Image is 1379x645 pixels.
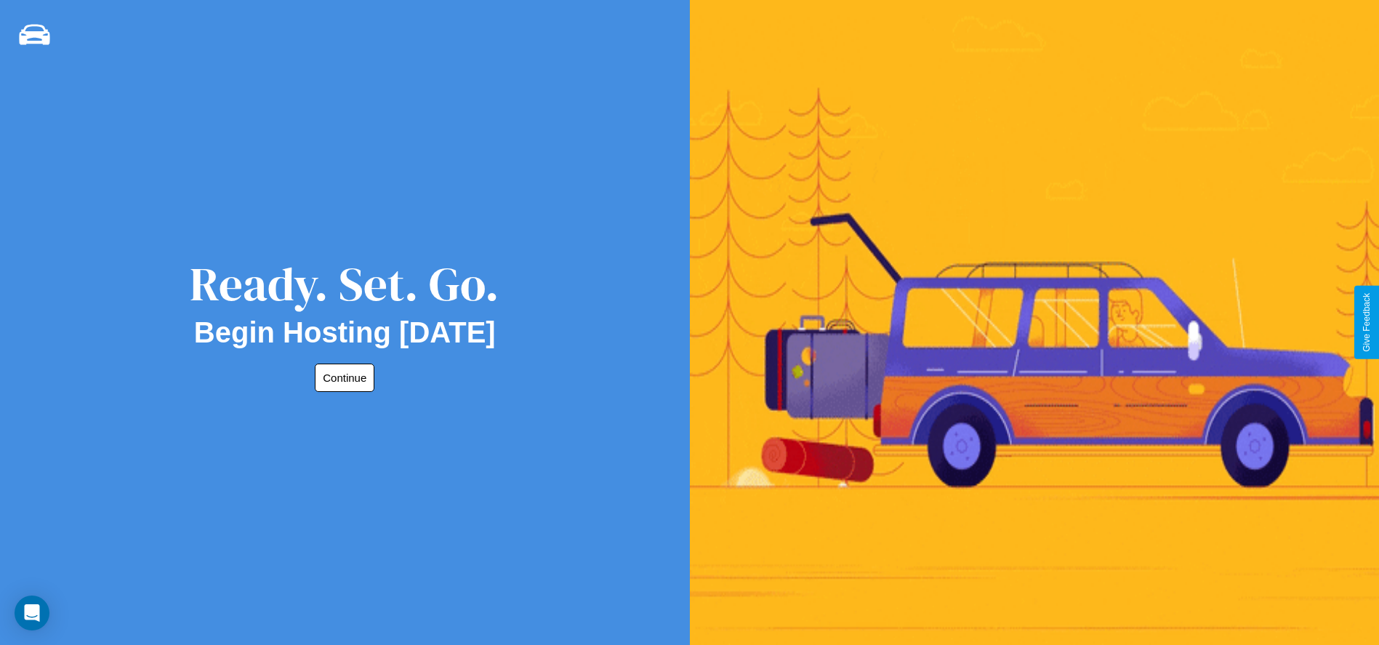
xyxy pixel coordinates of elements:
[15,596,49,630] div: Open Intercom Messenger
[194,316,496,349] h2: Begin Hosting [DATE]
[190,252,499,316] div: Ready. Set. Go.
[315,364,374,392] button: Continue
[1362,293,1372,352] div: Give Feedback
